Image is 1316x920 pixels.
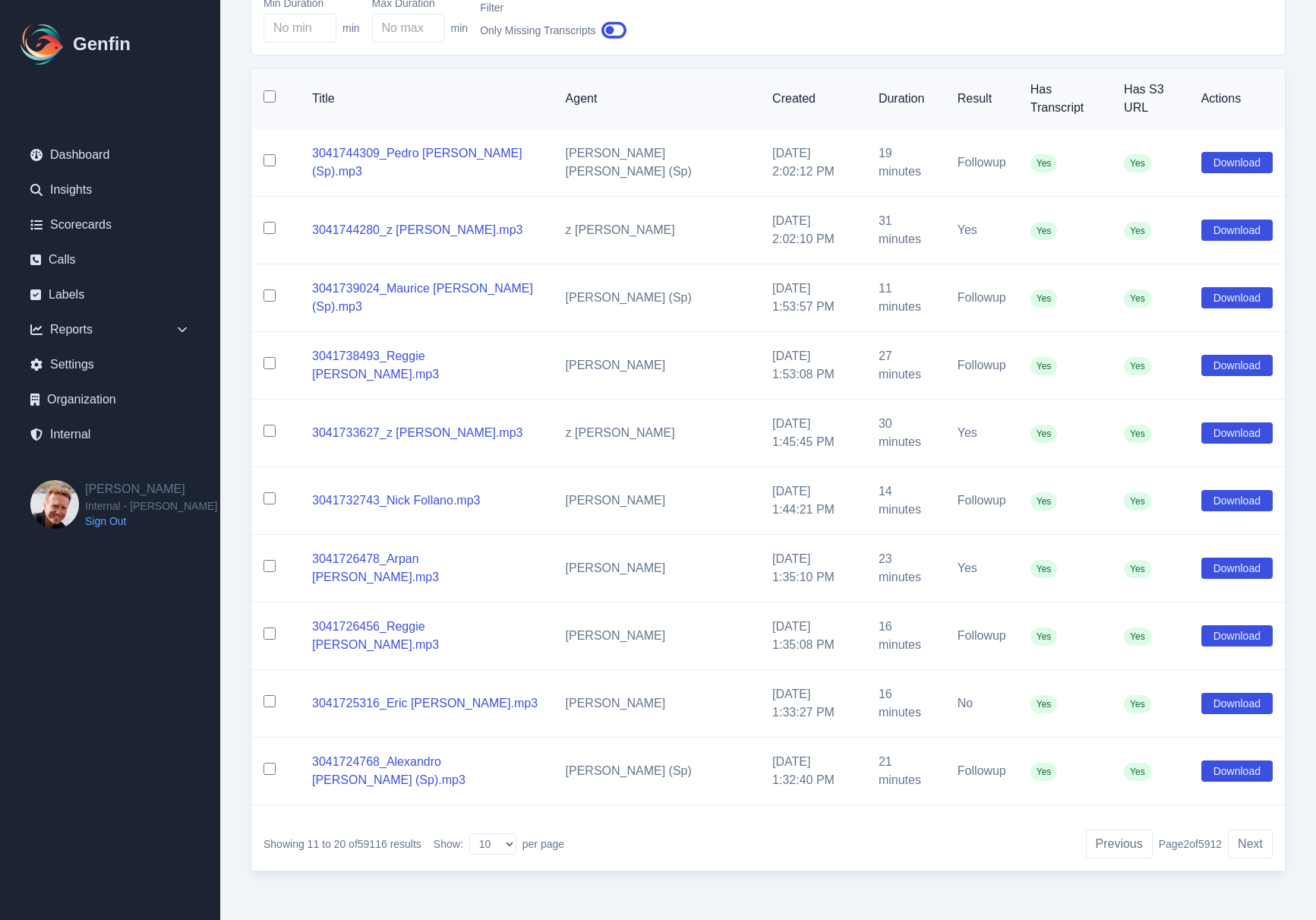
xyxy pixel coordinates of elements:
td: [DATE] 1:53:08 PM [760,332,866,400]
button: Download [1201,760,1273,782]
th: Created [760,68,866,129]
h2: [PERSON_NAME] [85,480,217,498]
td: 23 minutes [866,535,945,602]
td: z [PERSON_NAME] [554,197,761,264]
a: 3041738493_Reggie [PERSON_NAME].mp3 [312,349,439,381]
a: 3041725316_Eric [PERSON_NAME].mp3 [312,697,538,710]
span: Yes [1124,154,1151,172]
td: 21 minutes [866,738,945,805]
td: 19 minutes [866,129,945,197]
td: [DATE] 1:35:08 PM [760,602,866,670]
button: Download [1201,220,1273,241]
td: Yes [945,535,1018,602]
td: Yes [945,400,1018,467]
button: Download [1201,287,1273,308]
a: Settings [18,349,202,380]
a: 3041726478_Arpan [PERSON_NAME].mp3 [312,552,439,583]
button: Download [1201,558,1273,579]
img: Brian Dunagan [30,480,79,529]
span: Yes [1030,492,1058,511]
td: 30 minutes [866,400,945,467]
td: Followup [945,332,1018,400]
a: Insights [18,175,202,205]
span: min [342,21,360,36]
span: 59116 [358,838,387,850]
td: [DATE] 2:02:10 PM [760,197,866,264]
td: z [PERSON_NAME] [554,400,761,467]
img: Logo [18,20,67,68]
span: Yes [1030,763,1058,781]
span: per page [522,836,564,852]
td: [DATE] 1:53:57 PM [760,264,866,332]
a: Labels [18,280,202,310]
td: [DATE] 1:35:10 PM [760,535,866,602]
td: [PERSON_NAME] [554,602,761,670]
td: No [945,670,1018,738]
h1: Genfin [73,32,131,56]
td: [DATE] 2:02:12 PM [760,129,866,197]
td: Followup [945,264,1018,332]
td: [DATE] 1:45:45 PM [760,400,866,467]
button: Download [1201,422,1273,444]
a: Internal [18,419,202,450]
a: 3041744309_Pedro [PERSON_NAME] (Sp).mp3 [312,147,522,178]
button: Download [1201,693,1273,714]
span: Yes [1124,357,1151,375]
td: Followup [945,467,1018,535]
td: [PERSON_NAME] (Sp) [554,738,761,805]
td: 14 minutes [866,467,945,535]
span: Yes [1030,695,1058,713]
td: 31 minutes [866,197,945,264]
th: Duration [866,68,945,129]
th: Result [945,68,1018,129]
span: Yes [1124,763,1151,781]
span: Yes [1124,695,1151,713]
span: 20 [334,838,346,850]
span: Yes [1124,628,1151,646]
span: Yes [1030,425,1058,443]
a: 3041733627_z [PERSON_NAME].mp3 [312,426,522,439]
th: Has Transcript [1018,68,1112,129]
button: Previous [1086,830,1153,858]
a: 3041724768_Alexandro [PERSON_NAME] (Sp).mp3 [312,755,465,786]
a: 3041744280_z [PERSON_NAME].mp3 [312,223,522,236]
a: Calls [18,245,202,275]
td: 11 minutes [866,264,945,332]
th: Has S3 URL [1112,68,1189,129]
td: [DATE] 1:44:21 PM [760,467,866,535]
span: Yes [1124,289,1151,308]
th: Actions [1189,68,1285,129]
span: Only Missing Transcripts [480,23,595,38]
p: Showing to of results [264,836,421,852]
th: Agent [554,68,761,129]
span: Yes [1124,425,1151,443]
a: 3041732743_Nick Follano.mp3 [312,494,480,507]
span: Yes [1124,560,1151,578]
a: Sign Out [85,514,217,529]
td: [DATE] 1:33:27 PM [760,670,866,738]
td: [DATE] 1:32:40 PM [760,738,866,805]
td: Followup [945,602,1018,670]
td: Followup [945,129,1018,197]
td: Followup [945,738,1018,805]
a: 3041739024_Maurice [PERSON_NAME] (Sp).mp3 [312,282,533,313]
td: [PERSON_NAME] (Sp) [554,264,761,332]
input: No max [372,14,445,43]
a: Scorecards [18,210,202,240]
td: [PERSON_NAME] [554,535,761,602]
button: Download [1201,355,1273,376]
div: Reports [18,315,202,345]
td: 16 minutes [866,602,945,670]
td: [PERSON_NAME] [554,670,761,738]
td: 27 minutes [866,332,945,400]
button: Next [1228,830,1273,858]
span: Internal - [PERSON_NAME] [85,498,217,514]
button: Download [1201,490,1273,511]
span: Yes [1030,289,1058,308]
span: 11 [308,838,320,850]
span: min [451,21,469,36]
button: Download [1201,152,1273,173]
span: Yes [1030,357,1058,375]
td: [PERSON_NAME] [554,467,761,535]
span: Yes [1030,154,1058,172]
